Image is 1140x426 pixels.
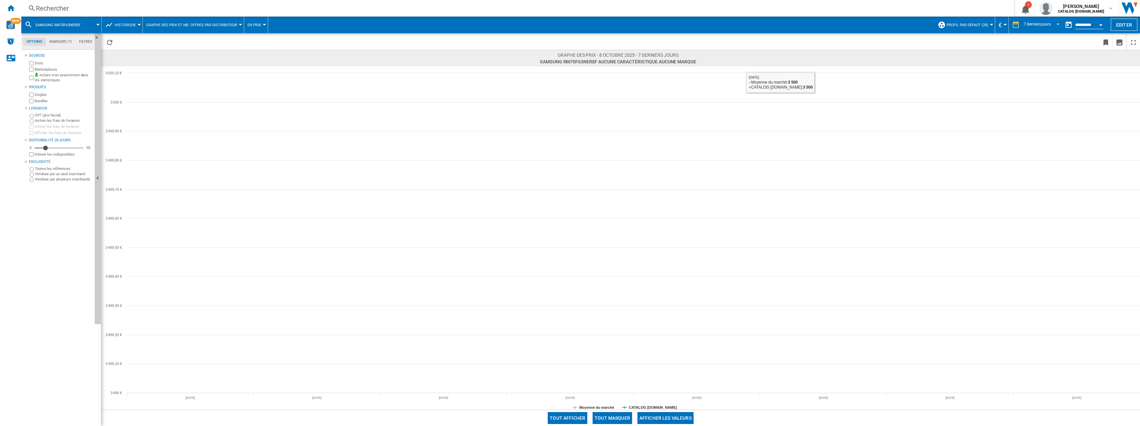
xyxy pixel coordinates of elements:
label: Toutes les références [35,166,92,171]
button: Tout masquer [593,412,632,424]
tspan: 3 499,40 € [106,274,122,278]
div: Sources [29,53,92,58]
span: Graphe des prix et nb. offres par distributeur [146,23,237,27]
button: Historique [115,17,139,33]
button: Editer [1111,19,1137,31]
label: Marketplaces [35,67,92,72]
img: mysite-bg-18x18.png [35,73,39,77]
label: Bundles [35,99,92,104]
input: Toutes les références [30,167,34,172]
span: En prix [247,23,261,27]
div: 90 [85,145,92,150]
tspan: CATALOG [DOMAIN_NAME] [629,405,677,409]
tspan: 3 499,30 € [106,304,122,308]
tspan: 3 499,60 € [106,216,122,220]
tspan: [DATE] [1072,396,1082,399]
button: Afficher les valeurs [637,412,694,424]
label: Inclure mon assortiment dans les statistiques [35,73,92,83]
tspan: [DATE] [439,396,448,399]
input: Inclure mon assortiment dans les statistiques [29,74,34,82]
button: Créer un favoris [1099,34,1112,50]
tspan: [DATE] [186,396,195,399]
div: Exclusivité [29,159,92,165]
input: Sites [29,61,34,65]
tspan: 3 499,20 € [106,333,122,337]
input: Vendues par plusieurs marchands [30,178,34,182]
input: Marketplaces [29,67,34,72]
button: Open calendar [1095,18,1107,30]
img: profile.jpg [1039,2,1053,15]
label: Vendues par un seul marchand [35,172,92,177]
tspan: [DATE] [945,396,955,399]
img: wise-card.svg [6,21,15,29]
button: Graphe des prix et nb. offres par distributeur [146,17,240,33]
img: alerts-logo.svg [7,37,15,45]
button: Recharger [103,34,116,50]
label: Enlever les indisponibles [35,152,92,157]
button: € [998,17,1005,33]
label: Afficher les frais de livraison [35,130,92,135]
label: Vendues par plusieurs marchands [35,177,92,182]
button: Tout afficher [548,412,587,424]
span: Historique [115,23,136,27]
div: Rechercher [36,4,997,13]
div: Disponibilité 20 Jours [29,138,92,143]
span: [PERSON_NAME] [1058,3,1104,10]
input: Bundles [29,99,34,103]
div: SAMSUNG RM70F63NEREF [25,17,98,33]
span: Graphe des prix - 8 octobre 2025 - 7 derniers jours [540,52,696,58]
span: Profil par défaut (28) [947,23,988,27]
b: CATALOG [DOMAIN_NAME] [1058,9,1104,14]
label: Inclure les frais de livraison [35,118,92,123]
div: Produits [29,85,92,90]
span: NEW [10,18,21,24]
tspan: [DATE] [692,396,702,399]
button: Masquer [95,33,103,45]
md-tab-item: Marques (*) [46,38,75,46]
input: Afficher les frais de livraison [29,131,34,135]
div: Historique [105,17,139,33]
tspan: [DATE] [566,396,575,399]
tspan: 3 499,10 € [106,362,122,366]
span: SAMSUNG RM70F63NEREF Aucune caractéristique Aucune marque [540,58,696,65]
label: Singles [35,92,92,97]
div: Profil par défaut (28) [938,17,992,33]
md-menu: Currency [995,17,1009,33]
tspan: 3 499,90 € [106,129,122,133]
div: 1 [1025,1,1032,8]
tspan: 3 499,80 € [106,158,122,162]
input: Afficher les frais de livraison [29,152,34,157]
button: Plein écran [1127,34,1140,50]
md-slider: Disponibilité [35,145,83,151]
label: Inclure les frais de livraison [35,124,92,129]
input: Vendues par un seul marchand [30,173,34,177]
button: md-calendar [1062,18,1075,32]
span: € [998,22,1002,29]
div: 0 [28,145,33,150]
md-select: REPORTS.WIZARD.STEPS.REPORT.STEPS.REPORT_OPTIONS.PERIOD: 7 derniers jours [1023,20,1062,31]
button: Masquer [95,33,101,324]
md-tab-item: Filtres [75,38,96,46]
tspan: 3 499,70 € [106,187,122,191]
div: 7 derniers jours [1024,22,1051,27]
label: Sites [35,61,92,66]
tspan: 3 499,50 € [106,246,122,249]
button: SAMSUNG RM70F63NEREF [35,17,87,33]
tspan: Moyenne du marché [579,405,614,409]
tspan: [DATE] [312,396,322,399]
div: Livraison [29,106,92,111]
tspan: 3 500 € [111,100,122,104]
tspan: 3 499 € [111,391,122,395]
button: Télécharger en image [1113,34,1126,50]
input: Singles [29,93,34,97]
tspan: [DATE] [819,396,828,399]
button: En prix [247,17,264,33]
label: OFF (prix facial) [35,113,92,118]
md-tab-item: Options [23,38,46,46]
input: OFF (prix facial) [30,114,34,118]
button: Profil par défaut (28) [947,17,992,33]
tspan: 3 500,10 € [106,71,122,75]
